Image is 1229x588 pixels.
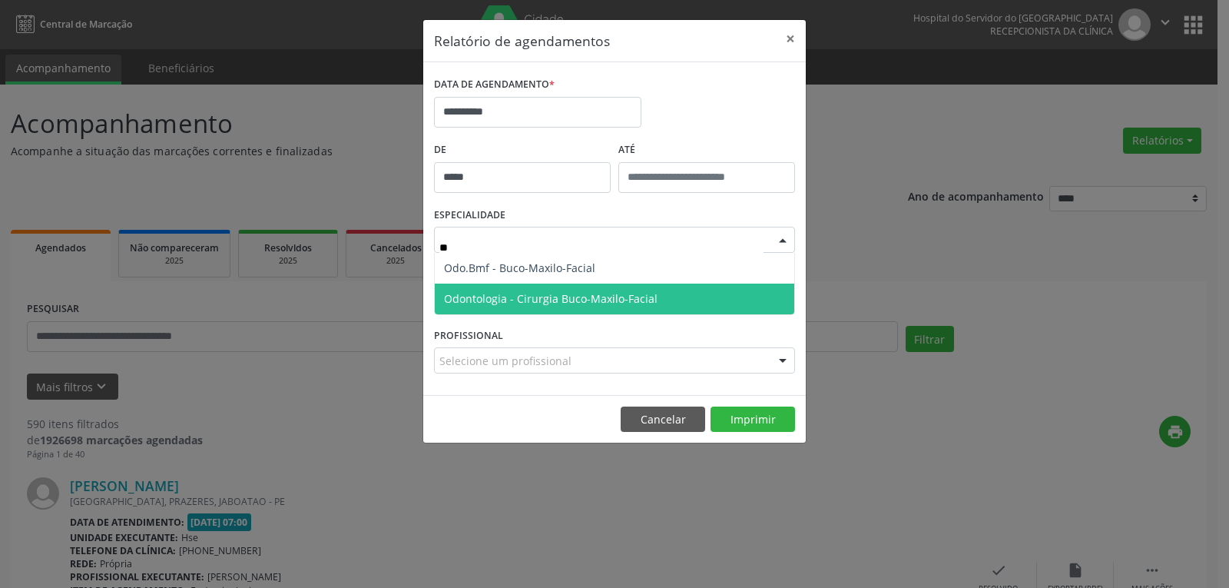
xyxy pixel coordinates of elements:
button: Close [775,20,806,58]
span: Odontologia - Cirurgia Buco-Maxilo-Facial [444,291,658,306]
label: De [434,138,611,162]
h5: Relatório de agendamentos [434,31,610,51]
span: Odo.Bmf - Buco-Maxilo-Facial [444,261,595,275]
button: Cancelar [621,407,705,433]
button: Imprimir [711,407,795,433]
label: PROFISSIONAL [434,324,503,347]
label: ESPECIALIDADE [434,204,505,228]
label: DATA DE AGENDAMENTO [434,73,555,97]
span: Selecione um profissional [439,353,571,369]
label: ATÉ [618,138,795,162]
